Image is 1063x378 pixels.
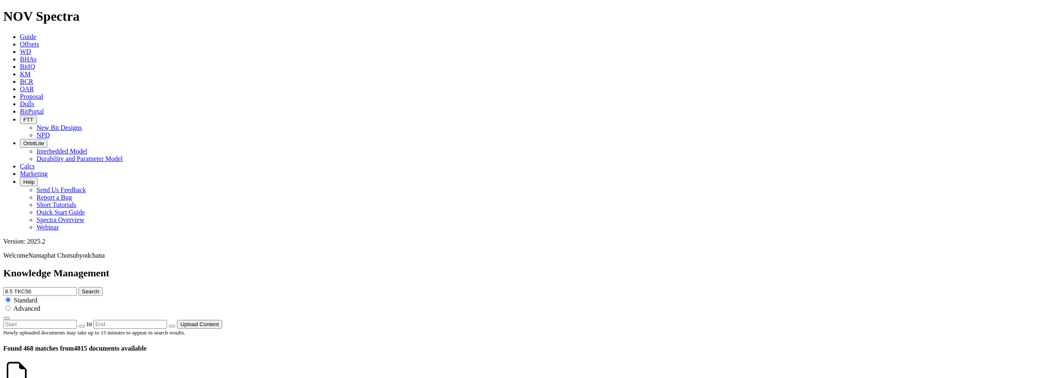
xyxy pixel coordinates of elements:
[3,252,1060,259] p: Welcome
[20,48,31,55] a: WD
[20,63,35,70] a: BitIQ
[28,252,105,259] span: Nantaphat Chotsubyodchana
[20,33,36,40] a: Guide
[13,305,40,312] span: Advanced
[3,329,185,336] small: Newly uploaded documents may take up to 15 minutes to appear in search results.
[37,209,85,216] a: Quick Start Guide
[3,9,1060,24] h1: NOV Spectra
[37,148,87,155] a: Interbedded Model
[3,268,1060,279] h2: Knowledge Management
[23,179,34,185] span: Help
[37,201,76,208] a: Short Tutorials
[37,124,82,131] a: New Bit Designs
[20,71,31,78] a: KM
[177,320,222,329] button: Upload Content
[20,170,48,177] a: Marketing
[37,224,59,231] a: Webinar
[20,85,34,93] a: OAR
[14,297,37,304] span: Standard
[20,93,43,100] a: Proposal
[37,186,86,193] a: Send Us Feedback
[23,117,33,123] span: FTT
[3,320,77,329] input: Start
[23,140,44,146] span: OrbitLite
[20,108,44,115] a: BitPortal
[20,100,34,107] a: Dulls
[37,155,123,162] a: Durability and Parameter Model
[93,320,167,329] input: End
[20,56,37,63] a: BHAs
[87,320,92,327] span: to
[37,216,84,223] a: Spectra Overview
[37,132,50,139] a: NPD
[20,163,35,170] a: Calcs
[20,139,47,148] button: OrbitLite
[20,178,38,186] button: Help
[3,345,74,352] span: Found 468 matches from
[20,41,39,48] a: Offsets
[37,194,72,201] a: Report a Bug
[3,345,1060,352] h4: 4815 documents available
[3,238,1060,245] div: Version: 2025.2
[3,287,77,296] input: e.g. Smoothsteer Record
[20,78,33,85] a: BCR
[78,287,103,296] button: Search
[20,115,37,124] button: FTT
